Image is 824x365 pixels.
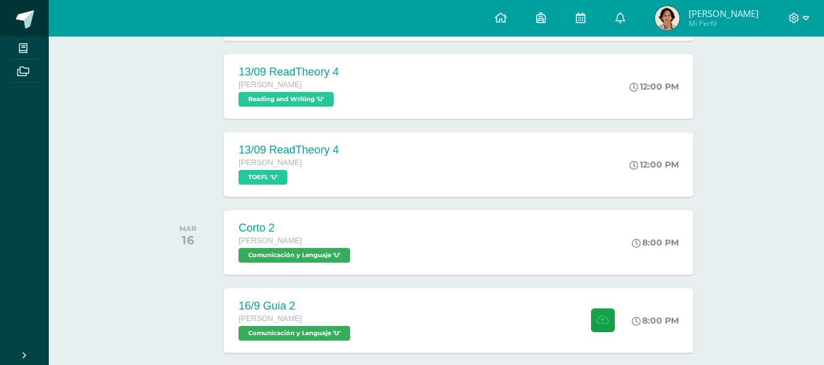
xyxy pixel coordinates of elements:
div: 12:00 PM [629,159,679,170]
div: 13/09 ReadTheory 4 [238,66,339,79]
div: 12:00 PM [629,81,679,92]
span: [PERSON_NAME] [238,236,302,245]
div: MAR [179,224,196,233]
span: Mi Perfil [689,18,759,29]
div: 16/9 Guia 2 [238,300,353,313]
span: [PERSON_NAME] [238,158,302,167]
span: Comunicación y Lenguaje 'U' [238,248,350,263]
div: 16 [179,233,196,247]
div: 8:00 PM [632,315,679,326]
img: 84c4a7923b0c036d246bba4ed201b3fa.png [655,6,679,30]
span: [PERSON_NAME] [238,314,302,323]
div: 8:00 PM [632,237,679,248]
span: [PERSON_NAME] [238,80,302,89]
span: [PERSON_NAME] [689,7,759,19]
div: Corto 2 [238,222,353,235]
div: 13/09 ReadTheory 4 [238,144,339,157]
span: Reading and Writing 'U' [238,92,334,107]
span: TOEFL 'U' [238,170,287,185]
span: Comunicación y Lenguaje 'U' [238,326,350,341]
